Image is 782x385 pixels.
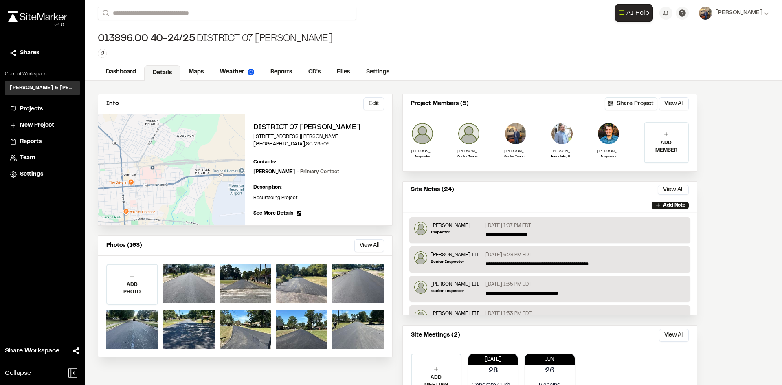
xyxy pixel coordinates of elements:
p: Photos (163) [106,241,142,250]
img: rebrand.png [8,11,67,22]
button: View All [658,185,689,195]
button: Open AI Assistant [615,4,653,22]
span: Collapse [5,368,31,378]
a: Reports [10,137,75,146]
img: Darby Boykin [414,222,427,235]
button: Edit [363,97,384,110]
span: See More Details [253,210,293,217]
a: Team [10,154,75,163]
p: [PERSON_NAME] [504,148,527,154]
span: - Primary Contact [297,170,339,174]
p: [DATE] 1:07 PM EDT [485,222,531,229]
p: Current Workspace [5,70,80,78]
img: Glenn David Smoak III [414,251,427,264]
a: Settings [10,170,75,179]
button: Edit Tags [98,49,107,58]
a: Maps [180,64,212,80]
h3: [PERSON_NAME] & [PERSON_NAME] Inc. [10,84,75,92]
span: New Project [20,121,54,130]
span: AI Help [626,8,649,18]
p: Senior Inspector [504,154,527,159]
p: Add Note [663,202,685,209]
button: Share Project [605,97,657,110]
img: Glenn David Smoak III [414,281,427,294]
p: [PERSON_NAME] III [457,148,480,154]
p: [DATE] [468,356,518,363]
a: Dashboard [98,64,144,80]
button: Search [98,7,112,20]
img: J. Mike Simpson Jr., PE, PMP [551,122,573,145]
a: Reports [262,64,300,80]
p: Inspector [411,154,434,159]
p: [PERSON_NAME] [PERSON_NAME], PE, PMP [551,148,573,154]
a: Details [144,65,180,81]
div: Open AI Assistant [615,4,656,22]
img: Glenn David Smoak III [414,310,427,323]
p: Senior Inspector [457,154,480,159]
div: District 07 [PERSON_NAME] [98,33,333,46]
p: [PERSON_NAME] III [431,251,479,259]
p: Site Meetings (2) [411,331,460,340]
span: Shares [20,48,39,57]
p: 26 [545,365,555,376]
p: Inspector [597,154,620,159]
img: David W Hyatt [504,122,527,145]
img: Phillip Harrington [597,122,620,145]
a: Shares [10,48,75,57]
p: [STREET_ADDRESS][PERSON_NAME] [253,133,384,141]
p: Senior Inspector [431,259,479,265]
span: Projects [20,105,43,114]
p: Senior Inspector [431,288,479,294]
a: Weather [212,64,262,80]
img: Darby Boykin [411,122,434,145]
button: View All [659,329,689,342]
p: Inspector [431,229,470,235]
span: 013896.00 40-24/25 [98,33,195,46]
p: Associate, CEI [551,154,573,159]
span: [PERSON_NAME] [715,9,762,18]
a: Settings [358,64,398,80]
img: User [699,7,712,20]
a: CD's [300,64,329,80]
button: View All [354,239,384,252]
p: [DATE] 1:35 PM EDT [485,281,532,288]
h2: District 07 [PERSON_NAME] [253,122,384,133]
p: ADD PHOTO [107,281,157,296]
p: Jun [525,356,575,363]
a: Projects [10,105,75,114]
p: Resurfacing Project [253,194,384,202]
p: Project Members (5) [411,99,469,108]
p: Description: [253,184,384,191]
p: [DATE] 1:33 PM EDT [485,310,532,317]
p: Contacts: [253,158,276,166]
div: Oh geez...please don't... [8,22,67,29]
p: [PERSON_NAME] III [431,310,479,317]
p: Info [106,99,119,108]
span: Reports [20,137,42,146]
p: [PERSON_NAME] [597,148,620,154]
span: Settings [20,170,43,179]
span: Team [20,154,35,163]
a: Files [329,64,358,80]
button: [PERSON_NAME] [699,7,769,20]
p: [GEOGRAPHIC_DATA] , SC 29506 [253,141,384,148]
p: Site Notes (24) [411,185,454,194]
img: precipai.png [248,69,254,75]
button: View All [659,97,689,110]
p: [PERSON_NAME] [253,168,339,176]
a: New Project [10,121,75,130]
img: Glenn David Smoak III [457,122,480,145]
p: [PERSON_NAME] III [431,281,479,288]
p: ADD MEMBER [645,139,688,154]
span: Share Workspace [5,346,59,356]
p: 28 [488,365,498,376]
p: [PERSON_NAME] [431,222,470,229]
p: [DATE] 6:28 PM EDT [485,251,532,259]
p: [PERSON_NAME] [411,148,434,154]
